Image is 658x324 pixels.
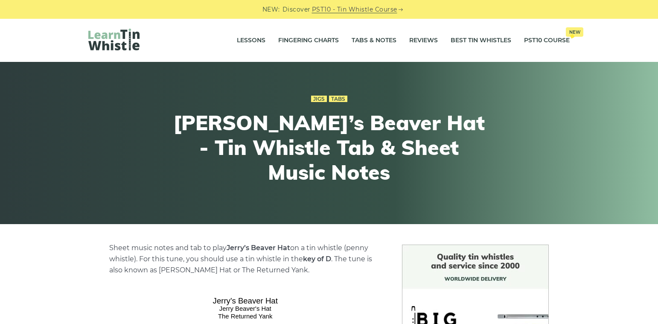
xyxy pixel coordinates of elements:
a: Jigs [311,96,327,102]
a: Best Tin Whistles [451,30,511,51]
strong: Jerry’s Beaver Hat [227,244,290,252]
a: Tabs & Notes [352,30,396,51]
h1: [PERSON_NAME]’s Beaver Hat - Tin Whistle Tab & Sheet Music Notes [172,111,486,184]
img: LearnTinWhistle.com [88,29,140,50]
span: New [566,27,583,37]
a: Fingering Charts [278,30,339,51]
a: Reviews [409,30,438,51]
a: Tabs [329,96,347,102]
a: PST10 CourseNew [524,30,570,51]
strong: key of D [303,255,331,263]
p: Sheet music notes and tab to play on a tin whistle (penny whistle). For this tune, you should use... [109,242,381,276]
a: Lessons [237,30,265,51]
